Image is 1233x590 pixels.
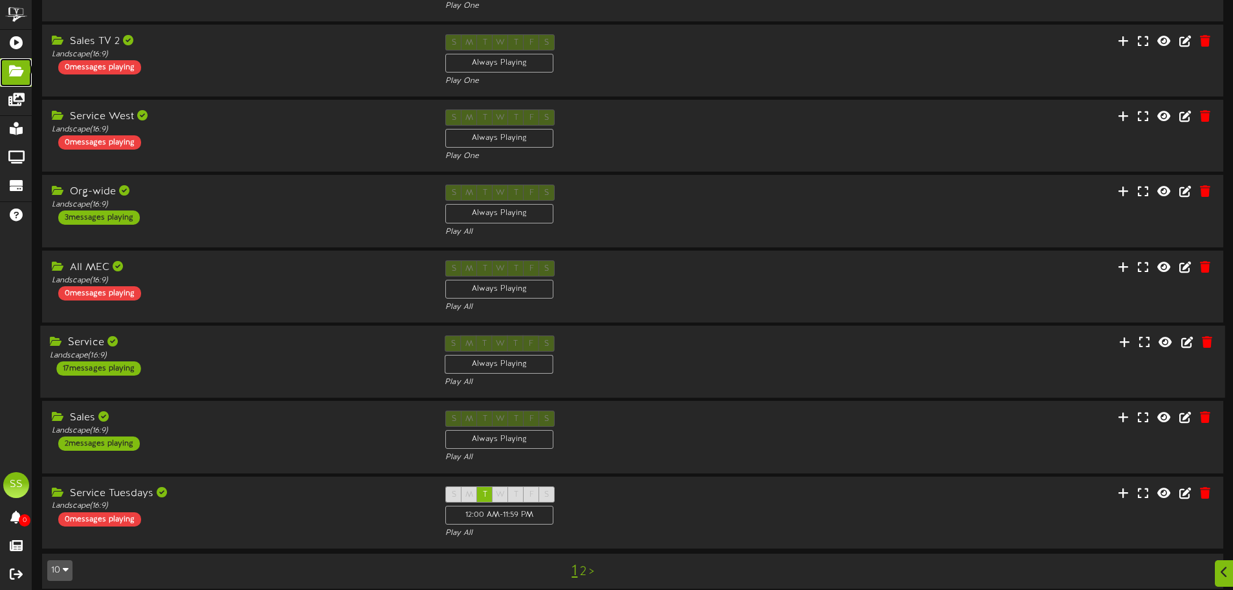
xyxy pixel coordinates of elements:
[544,490,549,499] span: S
[445,377,820,388] div: Play All
[529,490,534,499] span: F
[452,490,456,499] span: S
[52,124,426,135] div: Landscape ( 16:9 )
[483,490,487,499] span: T
[58,512,141,527] div: 0 messages playing
[52,425,426,437] div: Landscape ( 16:9 )
[445,452,819,463] div: Play All
[465,490,473,499] span: M
[58,437,140,451] div: 2 messages playing
[50,350,425,361] div: Landscape ( 16:9 )
[3,472,29,498] div: SS
[50,335,425,350] div: Service
[445,355,553,374] div: Always Playing
[445,76,819,87] div: Play One
[445,54,553,73] div: Always Playing
[52,486,426,501] div: Service Tuesdays
[445,204,553,223] div: Always Playing
[52,49,426,60] div: Landscape ( 16:9 )
[56,361,140,376] div: 17 messages playing
[496,490,505,499] span: W
[52,275,426,286] div: Landscape ( 16:9 )
[52,109,426,124] div: Service West
[52,501,426,512] div: Landscape ( 16:9 )
[52,260,426,275] div: All MEC
[445,151,819,162] div: Play One
[47,560,72,581] button: 10
[445,1,819,12] div: Play One
[589,565,594,579] a: >
[58,60,141,74] div: 0 messages playing
[445,129,553,148] div: Always Playing
[514,490,518,499] span: T
[445,280,553,299] div: Always Playing
[52,199,426,210] div: Landscape ( 16:9 )
[572,563,577,580] a: 1
[445,528,819,539] div: Play All
[52,185,426,199] div: Org-wide
[58,286,141,301] div: 0 messages playing
[580,565,586,579] a: 2
[52,411,426,425] div: Sales
[445,430,553,449] div: Always Playing
[58,135,141,150] div: 0 messages playing
[19,514,30,527] span: 0
[445,302,819,313] div: Play All
[445,227,819,238] div: Play All
[58,210,140,225] div: 3 messages playing
[52,34,426,49] div: Sales TV 2
[445,506,553,525] div: 12:00 AM - 11:59 PM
